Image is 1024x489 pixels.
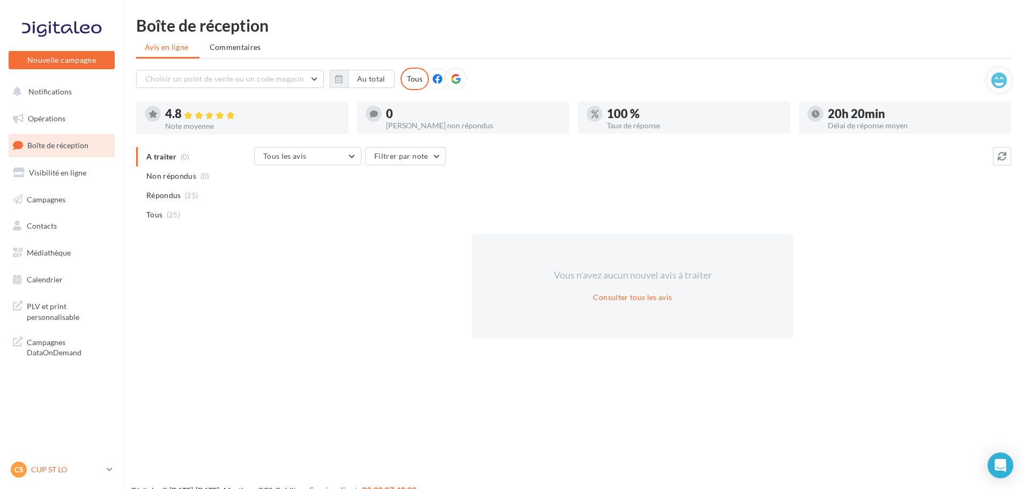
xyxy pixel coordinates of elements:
span: Répondus [146,190,181,201]
span: (25) [167,210,180,219]
button: Nouvelle campagne [9,51,115,69]
div: Vous n'avez aucun nouvel avis à traiter [540,268,725,282]
span: Boîte de réception [27,141,88,150]
button: Notifications [6,81,113,103]
span: Choisir un point de vente ou un code magasin [145,74,304,83]
div: [PERSON_NAME] non répondus [386,122,561,129]
div: Taux de réponse [607,122,782,129]
span: PLV et print personnalisable [27,299,110,322]
span: Tous les avis [263,151,307,160]
button: Au total [330,70,395,88]
button: Filtrer par note [365,147,446,165]
button: Tous les avis [254,147,361,165]
a: Campagnes DataOnDemand [6,331,117,362]
span: Notifications [28,87,72,96]
span: Visibilité en ligne [29,168,86,177]
div: 0 [386,108,561,120]
span: Campagnes [27,194,65,203]
a: Boîte de réception [6,134,117,157]
div: 100 % [607,108,782,120]
span: Opérations [28,114,65,123]
a: PLV et print personnalisable [6,295,117,326]
button: Consulter tous les avis [589,291,676,304]
div: 20h 20min [828,108,1003,120]
div: 4.8 [165,108,340,120]
p: CUP ST LO [31,464,102,475]
span: Non répondus [146,171,196,181]
span: Contacts [27,221,57,230]
span: Campagnes DataOnDemand [27,335,110,358]
span: Commentaires [210,42,261,52]
a: CS CUP ST LO [9,459,115,480]
button: Au total [348,70,395,88]
span: CS [14,464,24,475]
div: Boîte de réception [136,17,1011,33]
a: Visibilité en ligne [6,162,117,184]
a: Contacts [6,215,117,237]
span: Calendrier [27,275,63,284]
span: Médiathèque [27,248,71,257]
div: Open Intercom Messenger [988,452,1013,478]
a: Calendrier [6,268,117,291]
a: Campagnes [6,188,117,211]
span: (25) [185,191,198,200]
button: Choisir un point de vente ou un code magasin [136,70,324,88]
a: Opérations [6,107,117,130]
div: Tous [400,68,429,90]
div: Délai de réponse moyen [828,122,1003,129]
span: Tous [146,209,162,220]
a: Médiathèque [6,242,117,264]
div: Note moyenne [165,122,340,130]
span: (0) [201,172,210,180]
